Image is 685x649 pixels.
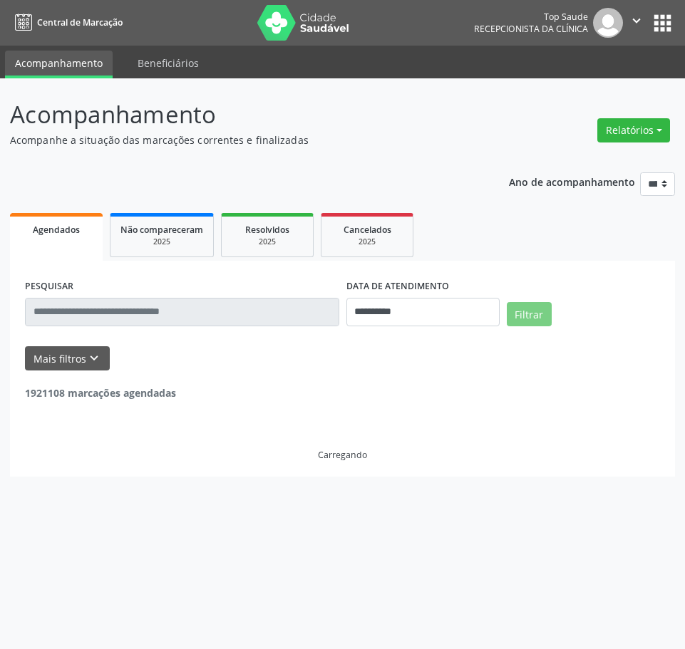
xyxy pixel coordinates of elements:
[474,11,588,23] div: Top Saude
[10,133,475,147] p: Acompanhe a situação das marcações correntes e finalizadas
[128,51,209,76] a: Beneficiários
[25,276,73,298] label: PESQUISAR
[650,11,675,36] button: apps
[318,449,367,461] div: Carregando
[86,351,102,366] i: keyboard_arrow_down
[10,97,475,133] p: Acompanhamento
[5,51,113,78] a: Acompanhamento
[629,13,644,28] i: 
[474,23,588,35] span: Recepcionista da clínica
[10,11,123,34] a: Central de Marcação
[346,276,449,298] label: DATA DE ATENDIMENTO
[509,172,635,190] p: Ano de acompanhamento
[37,16,123,28] span: Central de Marcação
[623,8,650,38] button: 
[25,386,176,400] strong: 1921108 marcações agendadas
[120,224,203,236] span: Não compareceram
[25,346,110,371] button: Mais filtroskeyboard_arrow_down
[593,8,623,38] img: img
[331,237,403,247] div: 2025
[232,237,303,247] div: 2025
[507,302,552,326] button: Filtrar
[120,237,203,247] div: 2025
[344,224,391,236] span: Cancelados
[245,224,289,236] span: Resolvidos
[597,118,670,142] button: Relatórios
[33,224,80,236] span: Agendados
